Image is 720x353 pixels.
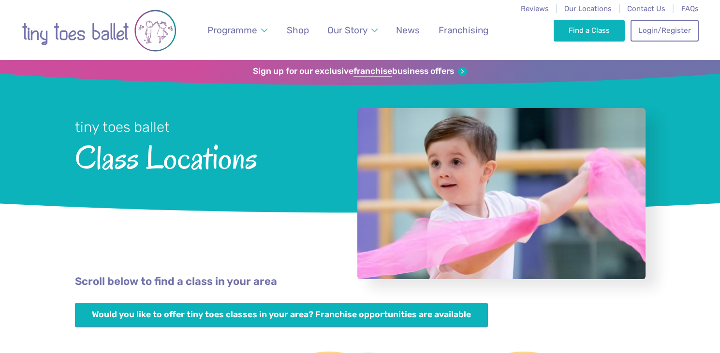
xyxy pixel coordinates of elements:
[287,25,309,36] span: Shop
[353,66,392,77] strong: franchise
[75,303,488,327] a: Would you like to offer tiny toes classes in your area? Franchise opportunities are available
[282,19,313,42] a: Shop
[207,25,257,36] span: Programme
[323,19,382,42] a: Our Story
[396,25,420,36] span: News
[203,19,272,42] a: Programme
[681,4,699,13] a: FAQs
[434,19,493,42] a: Franchising
[554,20,625,41] a: Find a Class
[392,19,425,42] a: News
[253,66,467,77] a: Sign up for our exclusivefranchisebusiness offers
[631,20,698,41] a: Login/Register
[564,4,612,13] a: Our Locations
[22,6,176,55] img: tiny toes ballet
[75,137,332,176] span: Class Locations
[75,119,170,135] small: tiny toes ballet
[439,25,488,36] span: Franchising
[75,274,646,289] p: Scroll below to find a class in your area
[627,4,665,13] a: Contact Us
[521,4,549,13] a: Reviews
[327,25,367,36] span: Our Story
